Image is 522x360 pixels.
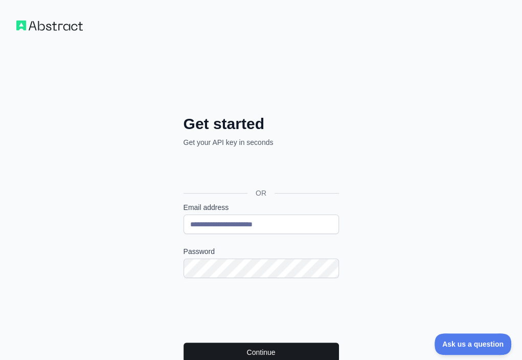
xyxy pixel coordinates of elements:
[178,159,342,181] iframe: Przycisk Zaloguj się przez Google
[16,20,83,31] img: Workflow
[247,188,275,198] span: OR
[184,115,339,133] h2: Get started
[184,246,339,257] label: Password
[435,333,512,355] iframe: Toggle Customer Support
[184,137,339,147] p: Get your API key in seconds
[184,202,339,213] label: Email address
[184,290,339,330] iframe: reCAPTCHA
